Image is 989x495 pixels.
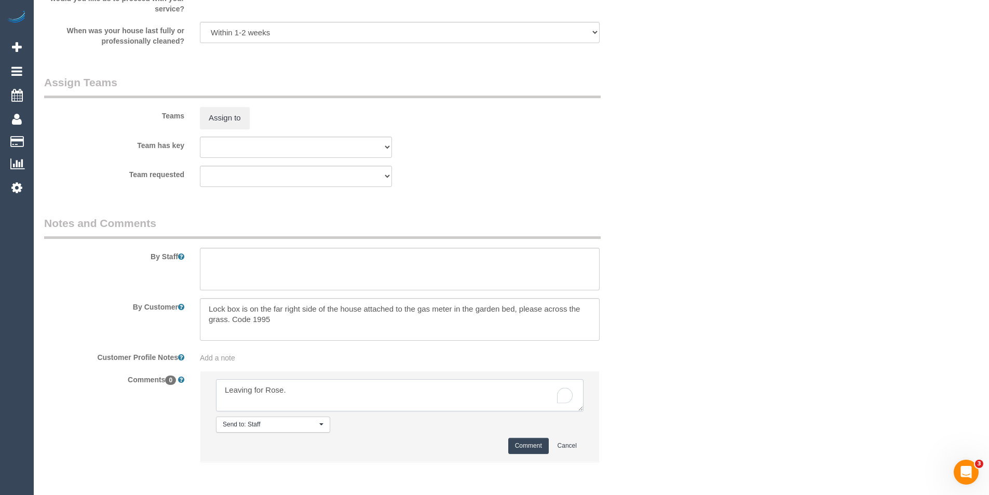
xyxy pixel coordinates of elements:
label: Team has key [36,137,192,151]
span: 0 [165,376,176,385]
label: Teams [36,107,192,121]
label: When was your house last fully or professionally cleaned? [36,22,192,46]
button: Assign to [200,107,250,129]
img: Automaid Logo [6,10,27,25]
span: Send to: Staff [223,420,317,429]
label: Comments [36,371,192,385]
label: Team requested [36,166,192,180]
span: Add a note [200,354,235,362]
textarea: To enrich screen reader interactions, please activate Accessibility in Grammarly extension settings [216,379,584,411]
label: Customer Profile Notes [36,349,192,363]
button: Send to: Staff [216,417,330,433]
label: By Customer [36,298,192,312]
label: By Staff [36,248,192,262]
iframe: Intercom live chat [954,460,979,485]
button: Cancel [551,438,584,454]
span: 3 [975,460,983,468]
button: Comment [508,438,549,454]
legend: Notes and Comments [44,216,601,239]
legend: Assign Teams [44,75,601,98]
